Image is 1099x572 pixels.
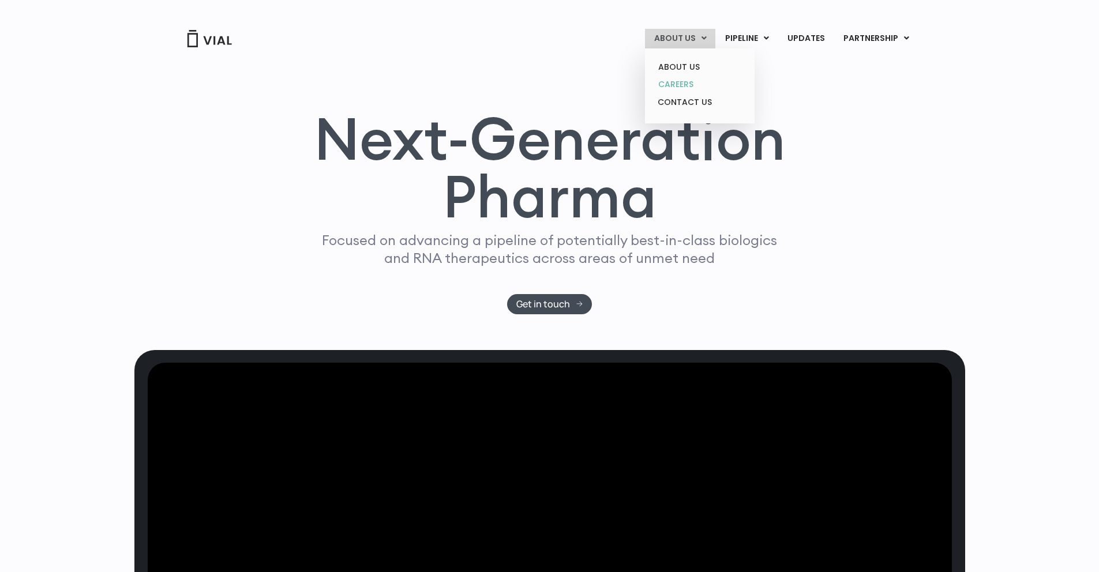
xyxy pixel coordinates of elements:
span: Get in touch [516,300,570,308]
a: UPDATES [778,29,834,48]
a: Get in touch [507,294,592,314]
img: Vial Logo [186,30,232,47]
a: CONTACT US [649,93,750,112]
p: Focused on advancing a pipeline of potentially best-in-class biologics and RNA therapeutics acros... [317,231,782,267]
a: ABOUT USMenu Toggle [645,29,715,48]
a: PIPELINEMenu Toggle [716,29,778,48]
a: PARTNERSHIPMenu Toggle [834,29,918,48]
a: CAREERS [649,76,750,93]
h1: Next-Generation Pharma [300,110,800,226]
a: ABOUT US [649,58,750,76]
